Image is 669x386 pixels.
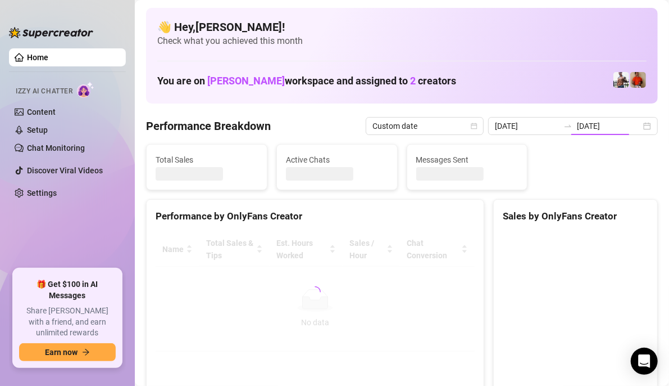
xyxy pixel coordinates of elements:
a: Setup [27,125,48,134]
span: loading [310,286,321,298]
button: Earn nowarrow-right [19,343,116,361]
span: Total Sales [156,154,258,166]
span: Messages Sent [416,154,518,166]
a: Discover Viral Videos [27,166,103,175]
span: Izzy AI Chatter [16,86,72,97]
span: Share [PERSON_NAME] with a friend, and earn unlimited rewards [19,306,116,339]
h4: Performance Breakdown [146,118,271,134]
img: JUSTIN [613,72,629,88]
h1: You are on workspace and assigned to creators [157,75,456,87]
img: logo-BBDzfeDw.svg [9,27,93,38]
span: [PERSON_NAME] [207,75,285,87]
span: swap-right [563,122,572,131]
span: Active Chats [286,154,388,166]
span: Earn now [45,348,78,357]
a: Home [27,53,48,62]
span: 2 [410,75,416,87]
img: Justin [630,72,646,88]
a: Content [27,107,56,116]
a: Settings [27,188,57,198]
a: Chat Monitoring [27,143,85,152]
span: arrow-right [82,348,90,356]
span: calendar [471,123,477,129]
div: Performance by OnlyFans Creator [156,209,475,224]
h4: 👋 Hey, [PERSON_NAME] ! [157,19,647,35]
span: to [563,122,572,131]
div: Open Intercom Messenger [631,348,658,375]
span: Custom date [372,118,477,134]
span: Check what you achieved this month [157,35,647,47]
img: AI Chatter [77,82,94,98]
span: 🎁 Get $100 in AI Messages [19,279,116,301]
input: End date [577,120,641,132]
div: Sales by OnlyFans Creator [503,209,648,224]
input: Start date [495,120,559,132]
